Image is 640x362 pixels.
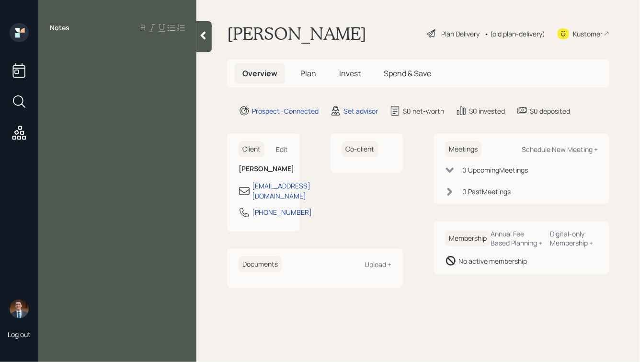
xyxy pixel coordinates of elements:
[530,106,570,116] div: $0 deposited
[242,68,277,79] span: Overview
[403,106,444,116] div: $0 net-worth
[365,260,391,269] div: Upload +
[522,145,598,154] div: Schedule New Meeting +
[252,207,312,217] div: [PHONE_NUMBER]
[300,68,316,79] span: Plan
[50,23,69,33] label: Notes
[239,257,282,272] h6: Documents
[252,181,310,201] div: [EMAIL_ADDRESS][DOMAIN_NAME]
[462,165,528,175] div: 0 Upcoming Meeting s
[339,68,361,79] span: Invest
[462,187,511,197] div: 0 Past Meeting s
[484,29,545,39] div: • (old plan-delivery)
[342,141,378,157] h6: Co-client
[384,68,431,79] span: Spend & Save
[8,330,31,339] div: Log out
[441,29,480,39] div: Plan Delivery
[252,106,319,116] div: Prospect · Connected
[445,141,481,157] h6: Meetings
[573,29,603,39] div: Kustomer
[227,23,366,44] h1: [PERSON_NAME]
[276,145,288,154] div: Edit
[491,229,543,247] div: Annual Fee Based Planning +
[239,141,264,157] h6: Client
[469,106,505,116] div: $0 invested
[343,106,378,116] div: Set advisor
[550,229,598,247] div: Digital-only Membership +
[445,231,491,246] h6: Membership
[458,256,527,266] div: No active membership
[10,299,29,318] img: hunter_neumayer.jpg
[239,165,288,173] h6: [PERSON_NAME]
